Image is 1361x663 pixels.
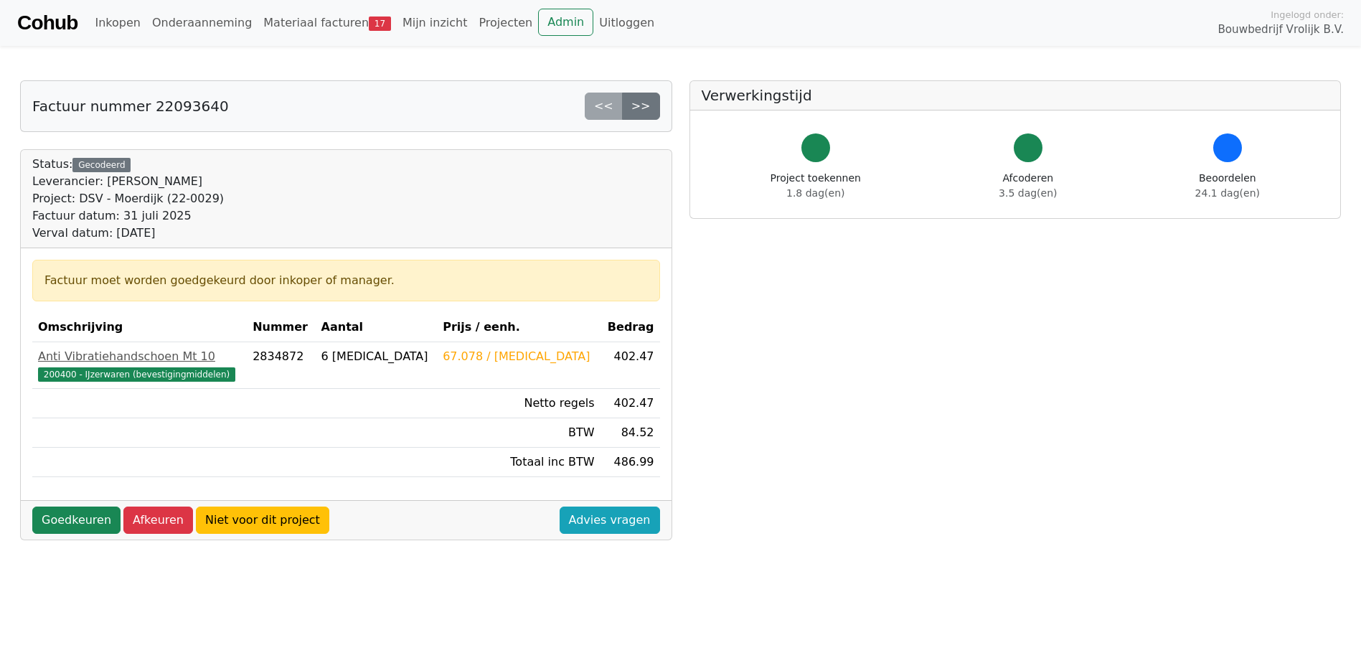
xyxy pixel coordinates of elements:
a: Materiaal facturen17 [258,9,397,37]
a: Anti Vibratiehandschoen Mt 10200400 - IJzerwaren (bevestigingmiddelen) [38,348,241,382]
a: Niet voor dit project [196,507,329,534]
div: Project toekennen [771,171,861,201]
h5: Factuur nummer 22093640 [32,98,229,115]
a: Cohub [17,6,77,40]
div: Beoordelen [1195,171,1260,201]
td: 84.52 [601,418,660,448]
span: Ingelogd onder: [1271,8,1344,22]
div: Gecodeerd [72,158,131,172]
a: Afkeuren [123,507,193,534]
div: 6 [MEDICAL_DATA] [321,348,432,365]
span: 24.1 dag(en) [1195,187,1260,199]
td: BTW [437,418,600,448]
th: Bedrag [601,313,660,342]
th: Nummer [247,313,315,342]
a: Mijn inzicht [397,9,474,37]
td: 402.47 [601,389,660,418]
div: Status: [32,156,224,242]
td: Totaal inc BTW [437,448,600,477]
th: Aantal [316,313,438,342]
span: 17 [369,17,391,31]
div: Verval datum: [DATE] [32,225,224,242]
span: Bouwbedrijf Vrolijk B.V. [1218,22,1344,38]
a: Admin [538,9,593,36]
div: Factuur moet worden goedgekeurd door inkoper of manager. [44,272,648,289]
th: Omschrijving [32,313,247,342]
div: Factuur datum: 31 juli 2025 [32,207,224,225]
a: Onderaanneming [146,9,258,37]
div: 67.078 / [MEDICAL_DATA] [443,348,594,365]
a: Goedkeuren [32,507,121,534]
div: Afcoderen [999,171,1057,201]
td: 486.99 [601,448,660,477]
td: Netto regels [437,389,600,418]
a: Advies vragen [560,507,660,534]
td: 2834872 [247,342,315,389]
th: Prijs / eenh. [437,313,600,342]
span: 1.8 dag(en) [786,187,844,199]
span: 200400 - IJzerwaren (bevestigingmiddelen) [38,367,235,382]
a: Inkopen [89,9,146,37]
h5: Verwerkingstijd [702,87,1329,104]
a: >> [622,93,660,120]
td: 402.47 [601,342,660,389]
a: Projecten [473,9,538,37]
div: Anti Vibratiehandschoen Mt 10 [38,348,241,365]
div: Project: DSV - Moerdijk (22-0029) [32,190,224,207]
a: Uitloggen [593,9,660,37]
span: 3.5 dag(en) [999,187,1057,199]
div: Leverancier: [PERSON_NAME] [32,173,224,190]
